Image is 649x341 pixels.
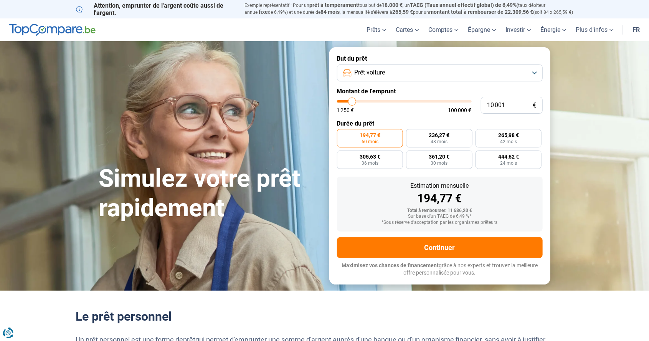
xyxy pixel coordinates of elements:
p: Exemple représentatif : Pour un tous but de , un (taux débiteur annuel de 6,49%) et une durée de ... [245,2,573,16]
span: 1 250 € [337,108,354,113]
span: 194,77 € [360,132,380,138]
label: But du prêt [337,55,543,62]
div: *Sous réserve d'acceptation par les organismes prêteurs [343,220,537,225]
span: 265,59 € [393,9,413,15]
div: Sur base d'un TAEG de 6,49 %* [343,214,537,219]
div: Total à rembourser: 11 686,20 € [343,208,537,214]
h2: Le prêt personnel [76,309,573,324]
span: TAEG (Taux annuel effectif global) de 6,49% [410,2,517,8]
span: 265,98 € [498,132,519,138]
a: Cartes [391,18,424,41]
span: 60 mois [362,139,378,144]
span: 361,20 € [429,154,449,159]
span: fixe [259,9,268,15]
span: montant total à rembourser de 22.309,56 € [429,9,533,15]
a: Plus d'infos [571,18,618,41]
span: 100 000 € [448,108,472,113]
span: 305,63 € [360,154,380,159]
button: Prêt voiture [337,65,543,81]
a: Comptes [424,18,463,41]
span: 48 mois [431,139,448,144]
a: Énergie [536,18,571,41]
span: € [533,102,537,109]
a: fr [628,18,644,41]
span: 42 mois [500,139,517,144]
p: grâce à nos experts et trouvez la meilleure offre personnalisée pour vous. [337,262,543,277]
span: 18.000 € [382,2,403,8]
span: 84 mois [321,9,340,15]
button: Continuer [337,237,543,258]
span: Prêt voiture [355,68,385,77]
span: 30 mois [431,161,448,166]
span: 24 mois [500,161,517,166]
a: Investir [501,18,536,41]
span: Maximisez vos chances de financement [342,262,439,268]
span: 36 mois [362,161,378,166]
label: Montant de l'emprunt [337,88,543,95]
span: 444,62 € [498,154,519,159]
span: prêt à tempérament [310,2,358,8]
label: Durée du prêt [337,120,543,127]
div: Estimation mensuelle [343,183,537,189]
a: Épargne [463,18,501,41]
p: Attention, emprunter de l'argent coûte aussi de l'argent. [76,2,236,17]
h1: Simulez votre prêt rapidement [99,164,320,223]
div: 194,77 € [343,193,537,204]
img: TopCompare [9,24,96,36]
span: 236,27 € [429,132,449,138]
a: Prêts [362,18,391,41]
